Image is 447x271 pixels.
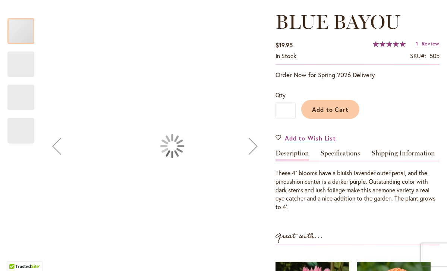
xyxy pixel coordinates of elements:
strong: Great with... [276,230,323,242]
div: BLUE BAYOU [7,44,42,77]
div: These 4" blooms have a bluish lavender outer petal, and the pincushion center is a darker purple.... [276,169,440,211]
div: Detailed Product Info [276,150,440,211]
a: 1 Review [416,40,440,47]
a: Description [276,150,309,161]
span: In stock [276,52,296,60]
a: Shipping Information [372,150,435,161]
span: BLUE BAYOU [276,10,400,34]
span: Add to Cart [312,105,349,113]
span: Add to Wish List [285,134,336,142]
span: Qty [276,91,286,99]
iframe: Launch Accessibility Center [6,245,26,265]
div: BLUE BAYOU [7,110,34,144]
span: Review [422,40,440,47]
strong: SKU [410,52,426,60]
div: Availability [276,52,296,60]
p: Order Now for Spring 2026 Delivery [276,70,440,79]
span: 1 [416,40,418,47]
div: BLUE BAYOU [7,77,42,110]
div: BLUE BAYOU [7,11,42,44]
button: Add to Cart [301,100,359,119]
a: Specifications [321,150,360,161]
span: $19.95 [276,41,293,49]
div: 505 [429,52,440,60]
a: Add to Wish List [276,134,336,142]
div: 100% [373,41,406,47]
